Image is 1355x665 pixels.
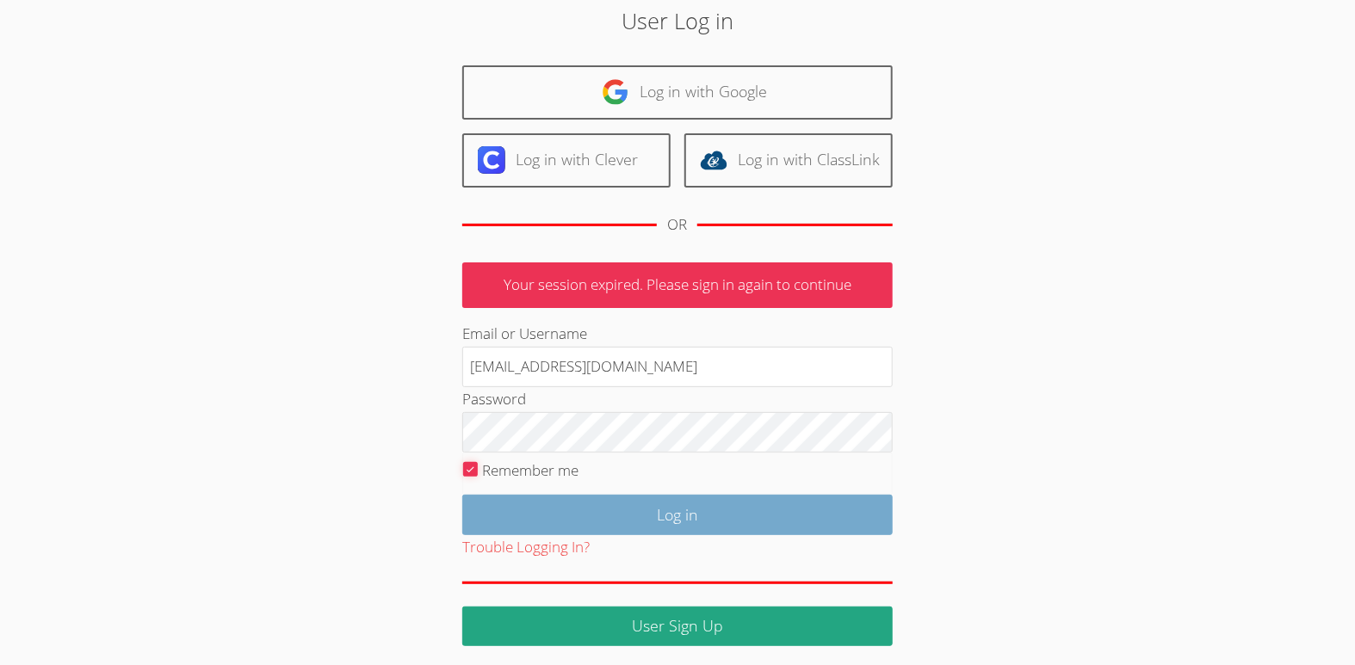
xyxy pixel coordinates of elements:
[462,607,893,647] a: User Sign Up
[482,460,579,480] label: Remember me
[700,146,727,174] img: classlink-logo-d6bb404cc1216ec64c9a2012d9dc4662098be43eaf13dc465df04b49fa7ab582.svg
[462,323,587,343] label: Email or Username
[462,535,590,560] button: Trouble Logging In?
[462,495,893,535] input: Log in
[462,133,671,188] a: Log in with Clever
[478,146,505,174] img: clever-logo-6eab21bc6e7a338710f1a6ff85c0baf02591cd810cc4098c63d3a4b26e2feb20.svg
[602,78,629,106] img: google-logo-50288ca7cdecda66e5e0955fdab243c47b7ad437acaf1139b6f446037453330a.svg
[667,212,687,237] div: OR
[462,262,893,308] p: Your session expired. Please sign in again to continue
[462,389,526,409] label: Password
[312,4,1043,37] h2: User Log in
[684,133,893,188] a: Log in with ClassLink
[462,65,893,120] a: Log in with Google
